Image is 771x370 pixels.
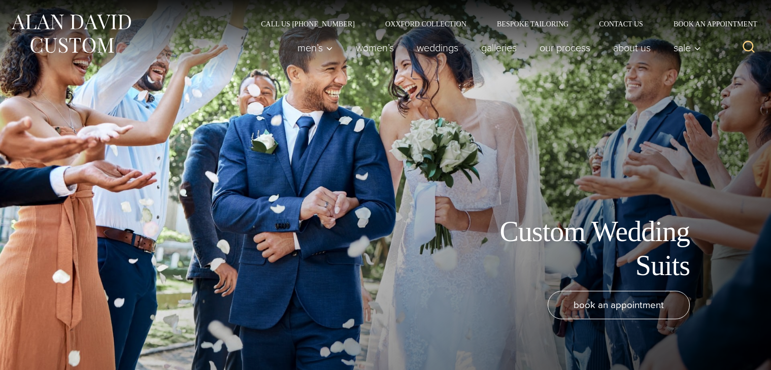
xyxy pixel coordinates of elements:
nav: Primary Navigation [286,38,707,58]
button: View Search Form [736,36,761,60]
nav: Secondary Navigation [246,20,761,27]
a: Women’s [345,38,406,58]
a: About Us [602,38,662,58]
a: Galleries [470,38,528,58]
a: weddings [406,38,470,58]
h1: Custom Wedding Suits [461,215,690,283]
a: Book an Appointment [658,20,761,27]
img: Alan David Custom [10,11,132,56]
span: Men’s [297,43,333,53]
a: Contact Us [584,20,658,27]
a: Our Process [528,38,602,58]
a: Oxxford Collection [370,20,482,27]
span: Sale [674,43,701,53]
a: Bespoke Tailoring [482,20,584,27]
a: book an appointment [548,291,690,319]
a: Call Us [PHONE_NUMBER] [246,20,370,27]
span: book an appointment [574,297,664,312]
